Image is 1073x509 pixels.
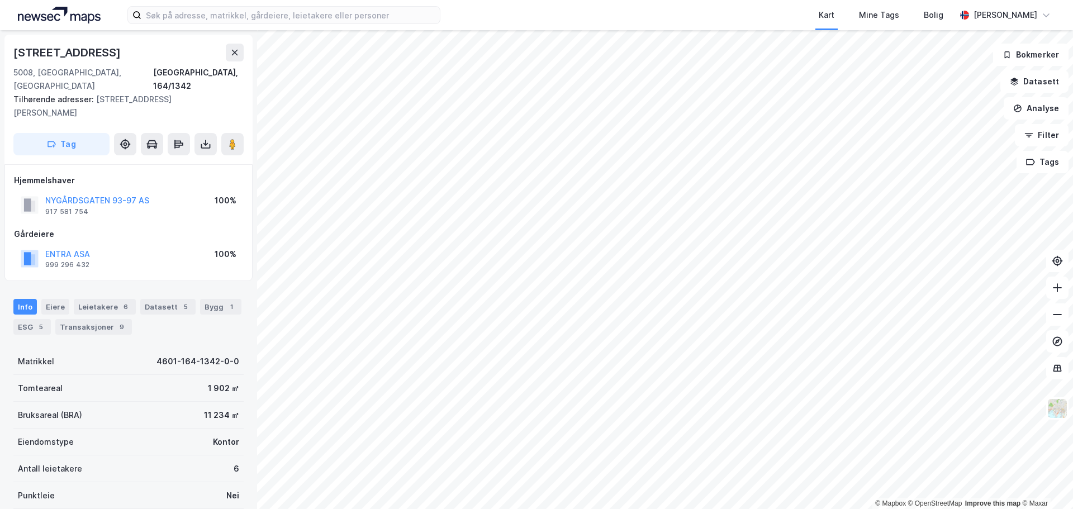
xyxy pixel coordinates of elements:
div: Eiere [41,299,69,315]
div: Eiendomstype [18,435,74,449]
a: OpenStreetMap [908,500,962,507]
div: Info [13,299,37,315]
div: 5 [180,301,191,312]
div: Kart [819,8,834,22]
div: 5008, [GEOGRAPHIC_DATA], [GEOGRAPHIC_DATA] [13,66,153,93]
div: 5 [35,321,46,332]
div: 1 [226,301,237,312]
div: 100% [215,194,236,207]
div: 1 902 ㎡ [208,382,239,395]
div: Matrikkel [18,355,54,368]
div: 4601-164-1342-0-0 [156,355,239,368]
iframe: Chat Widget [1017,455,1073,509]
div: Punktleie [18,489,55,502]
div: Kontrollprogram for chat [1017,455,1073,509]
img: Z [1047,398,1068,419]
div: ESG [13,319,51,335]
div: [STREET_ADDRESS] [13,44,123,61]
div: Bygg [200,299,241,315]
a: Improve this map [965,500,1020,507]
div: [GEOGRAPHIC_DATA], 164/1342 [153,66,244,93]
div: 9 [116,321,127,332]
div: Datasett [140,299,196,315]
div: [STREET_ADDRESS][PERSON_NAME] [13,93,235,120]
div: Gårdeiere [14,227,243,241]
span: Tilhørende adresser: [13,94,96,104]
button: Tag [13,133,110,155]
div: Hjemmelshaver [14,174,243,187]
div: 917 581 754 [45,207,88,216]
a: Mapbox [875,500,906,507]
div: 11 234 ㎡ [204,408,239,422]
div: 100% [215,248,236,261]
div: Bolig [924,8,943,22]
div: Leietakere [74,299,136,315]
button: Datasett [1000,70,1069,93]
div: Mine Tags [859,8,899,22]
div: Antall leietakere [18,462,82,475]
button: Tags [1017,151,1069,173]
div: 6 [120,301,131,312]
button: Bokmerker [993,44,1069,66]
div: Kontor [213,435,239,449]
input: Søk på adresse, matrikkel, gårdeiere, leietakere eller personer [141,7,440,23]
img: logo.a4113a55bc3d86da70a041830d287a7e.svg [18,7,101,23]
div: Nei [226,489,239,502]
div: Transaksjoner [55,319,132,335]
div: 999 296 432 [45,260,89,269]
div: 6 [234,462,239,475]
div: [PERSON_NAME] [974,8,1037,22]
div: Bruksareal (BRA) [18,408,82,422]
div: Tomteareal [18,382,63,395]
button: Analyse [1004,97,1069,120]
button: Filter [1015,124,1069,146]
